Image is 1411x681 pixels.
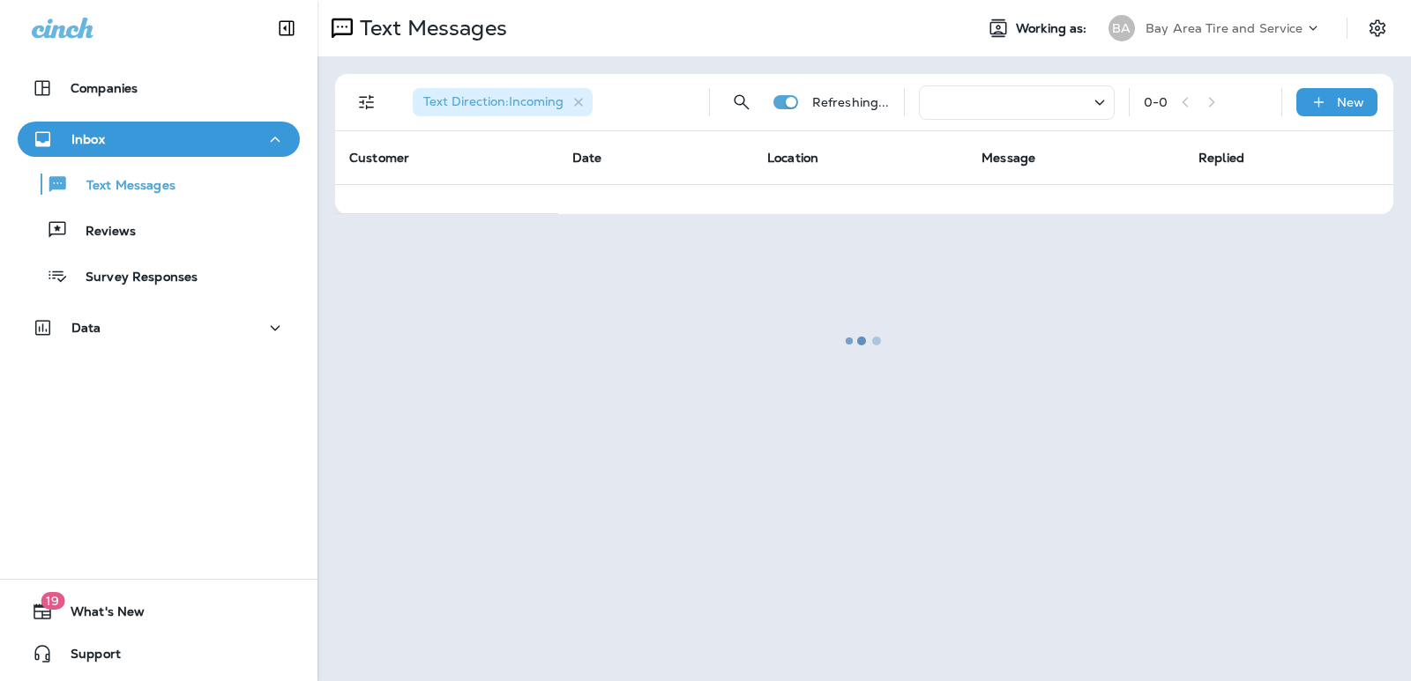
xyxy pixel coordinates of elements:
p: Text Messages [69,178,175,195]
p: Survey Responses [68,270,198,286]
button: Companies [18,70,300,106]
button: Text Messages [18,166,300,203]
button: Data [18,310,300,345]
p: Reviews [68,224,136,241]
p: New [1337,95,1364,109]
span: Support [53,647,121,668]
button: Inbox [18,122,300,157]
button: Survey Responses [18,257,300,294]
span: What's New [53,604,145,625]
p: Inbox [71,132,105,146]
button: Support [18,636,300,671]
p: Data [71,321,101,335]
span: 19 [41,592,64,610]
button: Collapse Sidebar [262,11,311,46]
button: 19What's New [18,594,300,629]
button: Reviews [18,211,300,248]
p: Companies [71,81,138,95]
